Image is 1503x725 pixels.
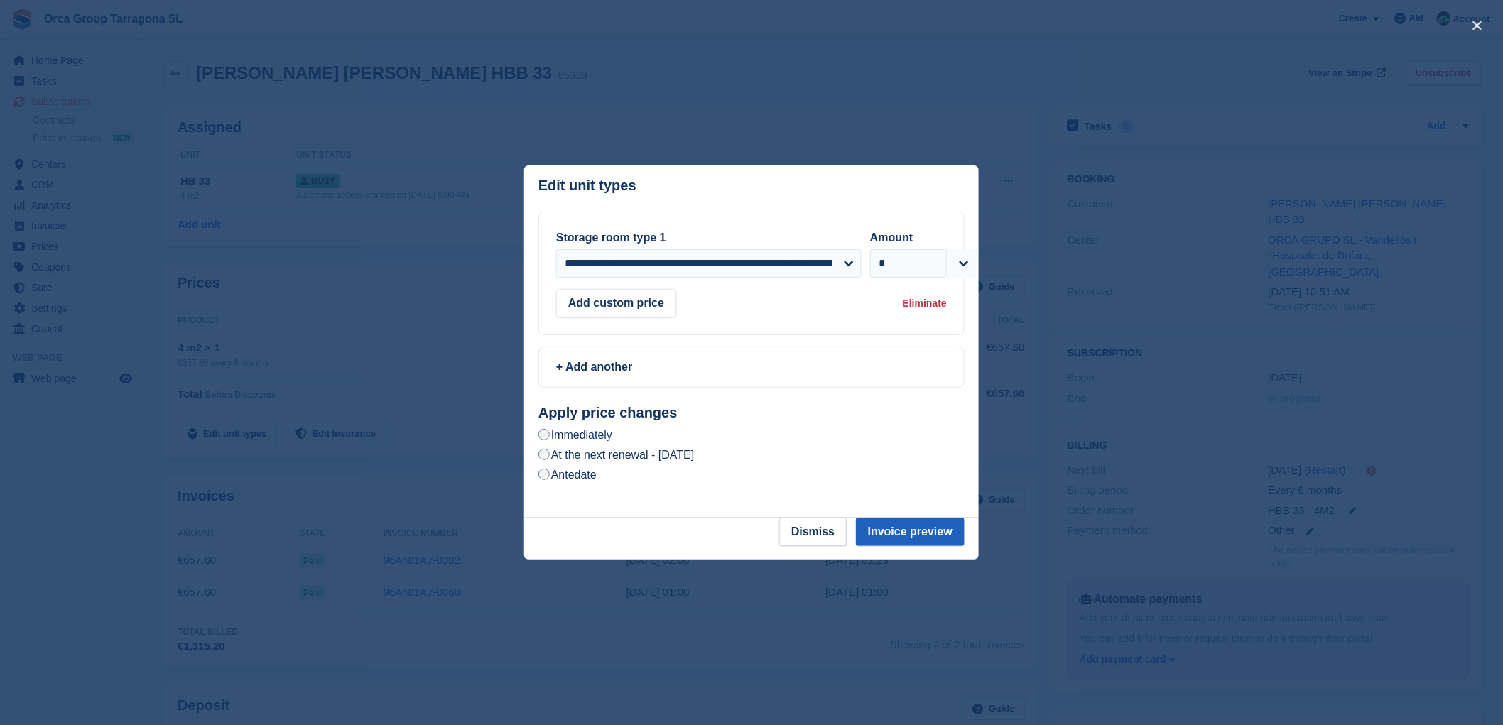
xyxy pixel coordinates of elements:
[791,525,835,538] font: Dismiss
[538,405,678,420] font: Apply price changes
[1466,14,1489,37] button: close
[551,469,597,481] font: Antedate
[903,298,947,309] font: Eliminate
[538,178,636,193] font: Edit unit types
[538,469,550,480] input: Antedate
[556,361,632,373] font: + Add another
[870,231,913,244] font: Amount
[568,297,664,309] font: Add custom price
[551,429,612,441] font: Immediately
[551,449,695,461] font: At the next renewal - [DATE]
[779,518,847,546] button: Dismiss
[538,449,550,460] input: At the next renewal - [DATE]
[868,525,953,538] font: Invoice preview
[556,289,676,317] button: Add custom price
[538,429,550,440] input: Immediately
[856,518,965,546] button: Invoice preview
[538,347,965,388] a: + Add another
[556,231,666,244] font: Storage room type 1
